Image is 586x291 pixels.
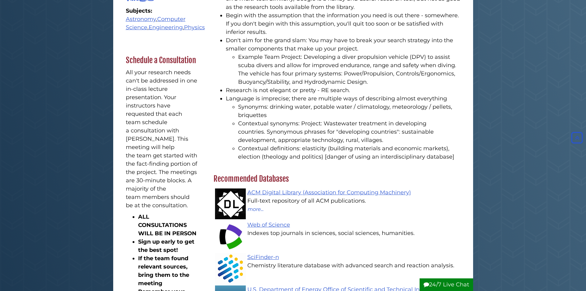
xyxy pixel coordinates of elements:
[138,213,197,237] strong: ALL CONSULTATIONS WILL BE IN PERSON
[126,16,185,31] a: Computer Science
[220,197,460,205] div: Full-text repository of all ACM publications.
[138,238,194,253] strong: Sign up early to get the best spot!
[226,86,460,95] li: Research is not elegant or pretty - RE search.
[238,53,460,86] li: Example Team Project: Developing a diver propulsion vehicle (DPV) to assist scuba divers and allo...
[126,16,156,22] a: Astronomy
[238,119,460,144] li: Contextual synonyms: Project: Wastewater treatment in developing countries. Synonymous phrases fo...
[123,55,201,65] h2: Schedule a Consultation
[226,95,460,161] li: Language is imprecise; there are multiple ways of describing almost everything
[220,229,460,237] div: Indexes top journals in sciences, social sciences, humanities.
[247,221,290,228] a: Web of Science
[138,255,189,287] strong: If the team found relevant sources, bring them to the meeting
[247,205,264,213] button: more...
[226,36,460,86] li: Don't aim for the grand slam: You may have to break your search strategy into the smaller compone...
[126,68,197,210] p: All your research needs can't be addressed in one in-class lecture presentation. Your instructors...
[238,103,460,119] li: Synonyms: drinking water, potable water / climatology, meteorology / pellets, briquettes
[238,144,460,161] li: Contextual definitions: elasticity (building materials and economic markets), election (theology ...
[126,7,197,32] div: , , ,
[570,134,584,141] a: Back to Top
[126,7,197,15] strong: Subjects:
[220,261,460,270] div: Chemistry literature database with advanced search and reaction analysis.
[210,174,464,184] h2: Recommended Databases
[247,254,279,261] a: SciFinder-n
[420,278,473,291] button: 24/7 Live Chat
[149,24,183,31] a: Engineering
[226,11,460,36] li: Begin with the assumption that the information you need is out there - somewhere. If you don't be...
[184,24,205,31] a: Physics
[247,189,411,196] a: ACM Digital Library (Association for Computing Machinery)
